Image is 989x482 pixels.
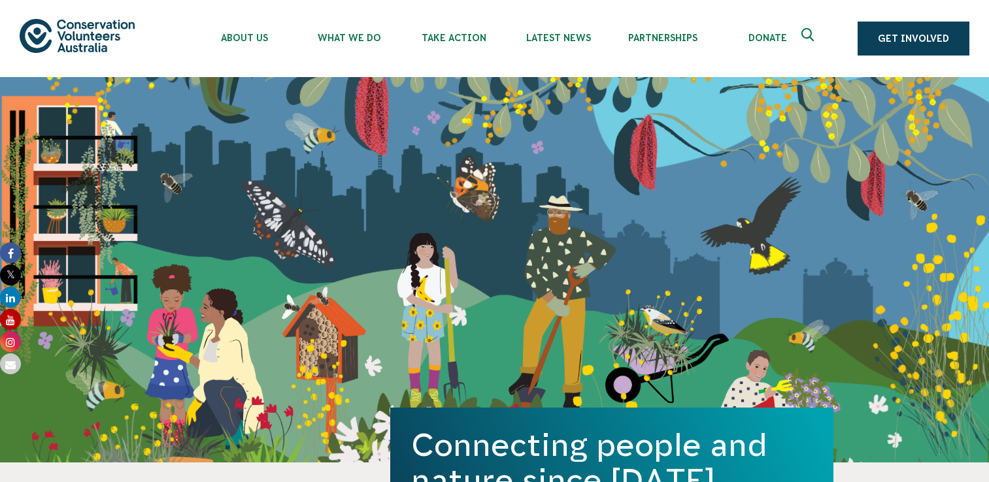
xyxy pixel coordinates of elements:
[401,33,506,43] span: Take Action
[20,19,135,52] img: logo.svg
[297,33,401,43] span: What We Do
[506,33,611,43] span: Latest News
[715,33,820,43] span: Donate
[611,33,715,43] span: Partnerships
[801,28,818,49] span: Expand search box
[192,33,297,43] span: About Us
[858,22,969,56] a: Get Involved
[794,23,825,54] button: Expand search box Close search box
